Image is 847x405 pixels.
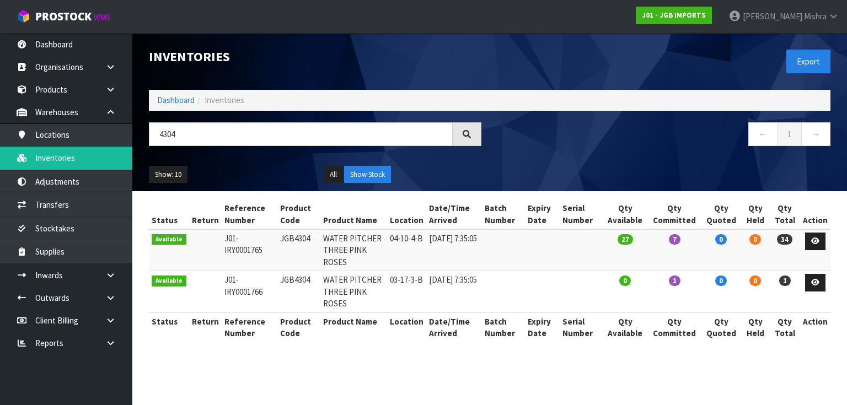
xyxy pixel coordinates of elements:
th: Expiry Date [525,199,560,229]
td: WATER PITCHER THREE PINK ROSES [320,271,387,312]
td: J01-IRY0001766 [222,271,278,312]
th: Reference Number [222,312,278,342]
span: Inventories [205,95,244,105]
h1: Inventories [149,50,481,64]
th: Serial Number [560,199,603,229]
th: Action [800,199,830,229]
span: 7 [669,234,680,245]
span: 1 [779,276,791,286]
span: 0 [715,234,727,245]
th: Return [189,312,222,342]
input: Search inventories [149,122,453,146]
span: 0 [619,276,631,286]
td: JGB4304 [277,271,320,312]
th: Qty Quoted [701,199,742,229]
a: J01 - JGB IMPORTS [636,7,712,24]
th: Qty Committed [648,199,701,229]
span: ProStock [35,9,92,24]
nav: Page navigation [498,122,830,149]
th: Qty Total [769,199,800,229]
button: Show Stock [344,166,391,183]
th: Action [800,312,830,342]
th: Reference Number [222,199,278,229]
th: Status [149,199,189,229]
span: 0 [715,276,727,286]
span: [PERSON_NAME] [743,11,802,21]
span: Mishra [804,11,827,21]
span: 34 [777,234,792,245]
th: Batch Number [482,199,525,229]
span: Available [152,276,186,287]
th: Qty Held [741,312,769,342]
button: All [324,166,343,183]
th: Qty Total [769,312,800,342]
td: WATER PITCHER THREE PINK ROSES [320,229,387,271]
th: Status [149,312,189,342]
th: Return [189,199,222,229]
a: ← [748,122,778,146]
th: Qty Available [603,312,648,342]
td: [DATE] 7:35:05 [426,229,481,271]
span: Available [152,234,186,245]
td: [DATE] 7:35:05 [426,271,481,312]
th: Expiry Date [525,312,560,342]
th: Qty Quoted [701,312,742,342]
a: Dashboard [157,95,195,105]
a: 1 [777,122,802,146]
th: Product Code [277,199,320,229]
th: Qty Committed [648,312,701,342]
th: Product Name [320,312,387,342]
th: Location [387,199,426,229]
th: Product Code [277,312,320,342]
a: → [801,122,830,146]
th: Qty Held [741,199,769,229]
strong: J01 - JGB IMPORTS [642,10,706,20]
td: JGB4304 [277,229,320,271]
small: WMS [94,12,111,23]
th: Location [387,312,426,342]
span: 0 [749,276,761,286]
span: 1 [669,276,680,286]
td: 04-10-4-B [387,229,426,271]
span: 0 [749,234,761,245]
img: cube-alt.png [17,9,30,23]
button: Export [786,50,830,73]
td: 03-17-3-B [387,271,426,312]
th: Batch Number [482,312,525,342]
button: Show: 10 [149,166,187,183]
th: Date/Time Arrived [426,199,481,229]
td: J01-IRY0001765 [222,229,278,271]
th: Product Name [320,199,387,229]
span: 27 [618,234,633,245]
th: Date/Time Arrived [426,312,481,342]
th: Qty Available [603,199,648,229]
th: Serial Number [560,312,603,342]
